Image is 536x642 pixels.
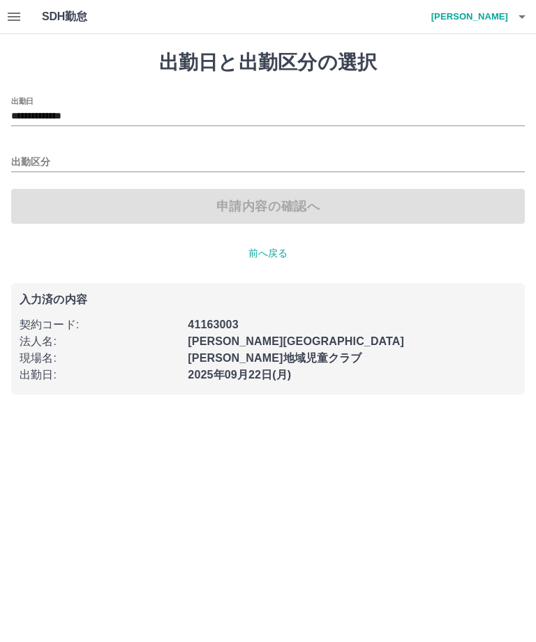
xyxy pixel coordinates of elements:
[20,367,179,383] p: 出勤日 :
[188,335,404,347] b: [PERSON_NAME][GEOGRAPHIC_DATA]
[11,246,525,261] p: 前へ戻る
[188,352,362,364] b: [PERSON_NAME]地域児童クラブ
[20,333,179,350] p: 法人名 :
[20,316,179,333] p: 契約コード :
[11,95,33,106] label: 出勤日
[188,369,291,381] b: 2025年09月22日(月)
[20,294,516,305] p: 入力済の内容
[188,319,238,330] b: 41163003
[11,51,525,75] h1: 出勤日と出勤区分の選択
[20,350,179,367] p: 現場名 :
